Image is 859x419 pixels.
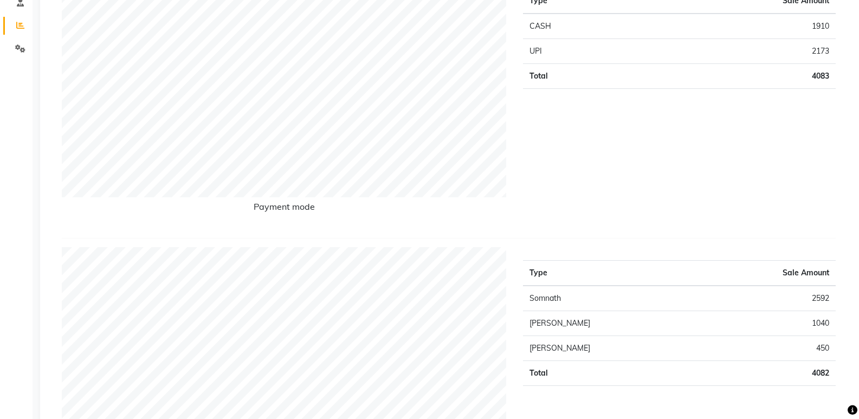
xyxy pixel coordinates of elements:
[696,361,836,386] td: 4082
[696,286,836,311] td: 2592
[638,14,836,39] td: 1910
[696,261,836,286] th: Sale Amount
[638,64,836,89] td: 4083
[523,286,696,311] td: Somnath
[523,64,638,89] td: Total
[696,311,836,336] td: 1040
[696,336,836,361] td: 450
[62,202,507,216] h6: Payment mode
[523,336,696,361] td: [PERSON_NAME]
[523,361,696,386] td: Total
[638,39,836,64] td: 2173
[523,261,696,286] th: Type
[523,311,696,336] td: [PERSON_NAME]
[523,14,638,39] td: CASH
[523,39,638,64] td: UPI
